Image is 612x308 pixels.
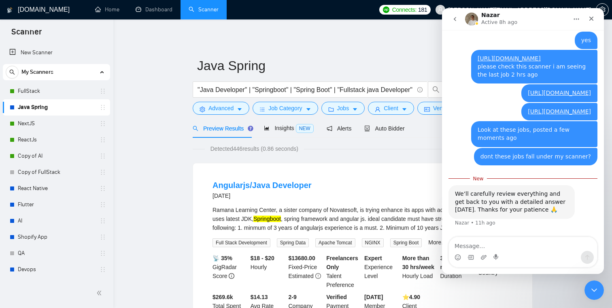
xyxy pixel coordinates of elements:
[268,104,302,113] span: Job Category
[237,106,242,112] span: caret-down
[326,294,347,300] b: Verified
[100,120,106,127] span: holder
[229,273,234,279] span: info-circle
[251,255,274,261] b: $18 - $20
[364,125,404,132] span: Auto Bidder
[100,169,106,175] span: holder
[289,294,297,300] b: 2-9
[364,294,383,300] b: [DATE]
[428,81,444,98] button: search
[428,86,444,93] span: search
[251,294,268,300] b: $14.13
[306,106,311,112] span: caret-down
[18,132,95,148] a: ReactJs
[18,99,95,115] a: Java Spring
[100,137,106,143] span: holder
[364,126,370,131] span: robot
[212,294,233,300] b: $ 269.6k
[253,216,281,222] mark: Springboot
[212,181,312,190] a: Angularjs/Java Developer
[193,125,251,132] span: Preview Results
[249,254,287,289] div: Hourly
[212,191,312,201] div: [DATE]
[95,6,119,13] a: homeHome
[375,106,380,112] span: user
[289,273,314,279] span: Estimated
[198,85,414,95] input: Search Freelance Jobs...
[315,238,355,247] span: Apache Tomcat
[325,254,363,289] div: Talent Preference
[208,104,234,113] span: Advanced
[6,69,18,75] span: search
[401,254,439,289] div: Hourly Load
[18,229,95,245] a: Shopify App
[417,102,467,115] button: idcardVendorcaret-down
[18,83,95,99] a: FullStack
[6,66,19,79] button: search
[212,205,513,232] div: Ramana Learning Center, a sister company of Novatesoft, is trying enhance its apps with additiona...
[327,126,332,131] span: notification
[18,148,95,164] a: Copy of AI
[368,102,414,115] button: userClientcaret-down
[390,238,422,247] span: Spring Boot
[383,6,389,13] img: upwork-logo.png
[264,125,313,131] span: Insights
[442,8,604,274] iframe: Intercom live chat
[337,104,349,113] span: Jobs
[18,245,95,261] a: QA
[100,234,106,240] span: holder
[402,255,434,270] b: More than 30 hrs/week
[440,255,461,270] b: 3 to 6 months
[7,4,13,17] img: logo
[205,144,304,153] span: Detected 446 results (0.86 seconds)
[424,106,430,112] span: idcard
[277,238,309,247] span: Spring Data
[100,266,106,273] span: holder
[363,254,401,289] div: Experience Level
[189,6,219,13] a: searchScanner
[21,64,53,80] span: My Scanners
[100,104,106,111] span: holder
[18,164,95,180] a: Copy of FullStack
[596,6,609,13] a: setting
[100,153,106,159] span: holder
[211,254,249,289] div: GigRadar Score
[433,104,451,113] span: Vendor
[96,289,104,297] span: double-left
[18,197,95,213] a: Flutter
[9,45,104,61] a: New Scanner
[418,5,427,14] span: 181
[100,185,106,192] span: holder
[362,238,384,247] span: NGINX
[253,102,318,115] button: barsJob Categorycaret-down
[193,102,249,115] button: settingAdvancedcaret-down
[5,26,48,43] span: Scanner
[328,106,334,112] span: folder
[264,125,270,131] span: area-chart
[584,280,604,300] iframe: Intercom live chat
[327,125,352,132] span: Alerts
[438,7,443,13] span: user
